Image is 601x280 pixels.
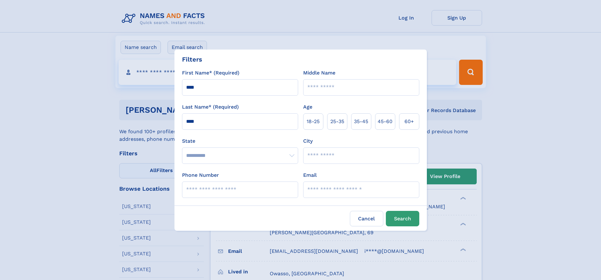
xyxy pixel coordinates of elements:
[182,103,239,111] label: Last Name* (Required)
[378,118,392,125] span: 45‑60
[303,69,335,77] label: Middle Name
[307,118,320,125] span: 18‑25
[303,103,312,111] label: Age
[182,69,239,77] label: First Name* (Required)
[182,171,219,179] label: Phone Number
[182,137,298,145] label: State
[386,211,419,226] button: Search
[303,171,317,179] label: Email
[404,118,414,125] span: 60+
[350,211,383,226] label: Cancel
[182,55,202,64] div: Filters
[303,137,313,145] label: City
[354,118,368,125] span: 35‑45
[330,118,344,125] span: 25‑35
